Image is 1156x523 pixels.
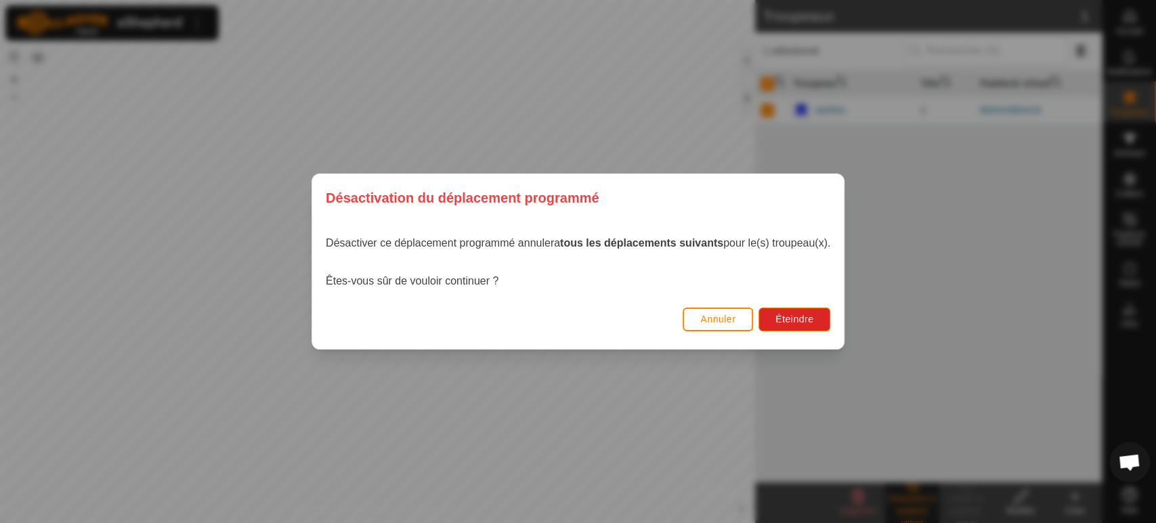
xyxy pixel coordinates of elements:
[683,308,753,331] button: Annuler
[775,314,813,325] span: Éteindre
[758,308,830,331] button: Éteindre
[326,273,830,289] p: Êtes-vous sûr de vouloir continuer ?
[1109,442,1150,482] div: Open chat
[326,235,830,251] p: Désactiver ce déplacement programmé annulera pour le(s) troupeau(x).
[326,188,599,208] span: Désactivation du déplacement programmé
[560,237,723,249] strong: tous les déplacements suivants
[700,314,735,325] span: Annuler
